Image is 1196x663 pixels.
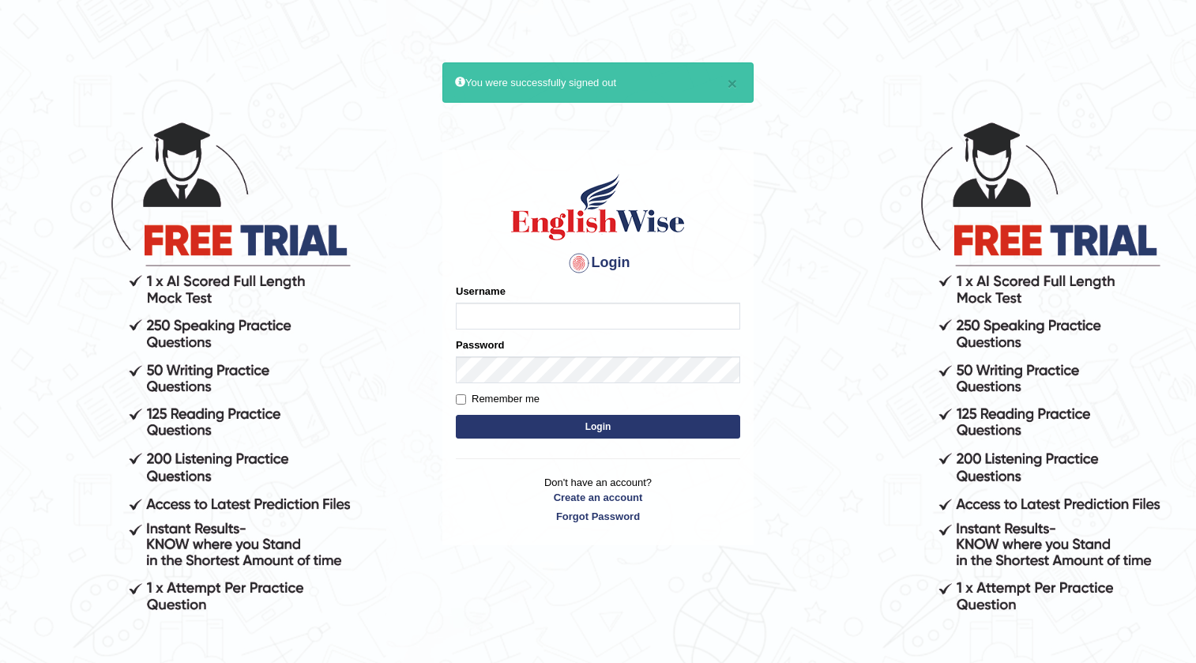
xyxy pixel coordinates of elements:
button: Login [456,415,740,439]
img: Logo of English Wise sign in for intelligent practice with AI [508,171,688,243]
h4: Login [456,251,740,276]
input: Remember me [456,394,466,405]
label: Username [456,284,506,299]
p: Don't have an account? [456,475,740,524]
div: You were successfully signed out [442,62,754,103]
label: Remember me [456,391,540,407]
a: Create an account [456,490,740,505]
button: × [728,75,737,92]
a: Forgot Password [456,509,740,524]
label: Password [456,337,504,352]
